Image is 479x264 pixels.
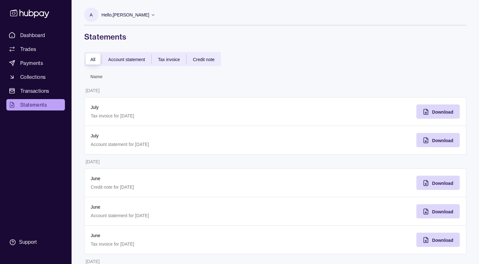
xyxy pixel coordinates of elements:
[91,241,269,248] p: Tax invoice for [DATE]
[6,43,65,55] a: Trades
[20,31,45,39] span: Dashboard
[416,176,460,190] button: Download
[20,45,36,53] span: Trades
[20,101,47,109] span: Statements
[432,138,453,143] span: Download
[91,141,269,148] p: Account statement for [DATE]
[20,59,43,67] span: Payments
[6,85,65,97] a: Transactions
[86,159,100,164] p: [DATE]
[432,238,453,243] span: Download
[6,99,65,110] a: Statements
[193,57,214,62] span: Credit note
[91,104,269,111] p: July
[432,209,453,214] span: Download
[20,73,46,81] span: Collections
[86,259,100,264] p: [DATE]
[91,232,269,239] p: June
[108,57,145,62] span: Account statement
[432,110,453,115] span: Download
[6,71,65,83] a: Collections
[91,132,269,139] p: July
[102,11,149,18] p: Hello, [PERSON_NAME]
[91,212,269,219] p: Account statement for [DATE]
[20,87,49,95] span: Transactions
[91,57,96,62] span: All
[416,133,460,147] button: Download
[91,74,103,79] p: Name
[91,204,269,211] p: June
[91,112,269,119] p: Tax invoice for [DATE]
[416,204,460,218] button: Download
[6,29,65,41] a: Dashboard
[432,181,453,186] span: Download
[90,11,92,18] p: A
[86,88,100,93] p: [DATE]
[84,32,466,42] h1: Statements
[158,57,180,62] span: Tax invoice
[416,233,460,247] button: Download
[91,184,269,191] p: Credit note for [DATE]
[84,52,221,66] div: documentTypes
[6,57,65,69] a: Payments
[91,175,269,182] p: June
[416,104,460,119] button: Download
[19,239,37,246] div: Support
[6,236,65,249] a: Support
